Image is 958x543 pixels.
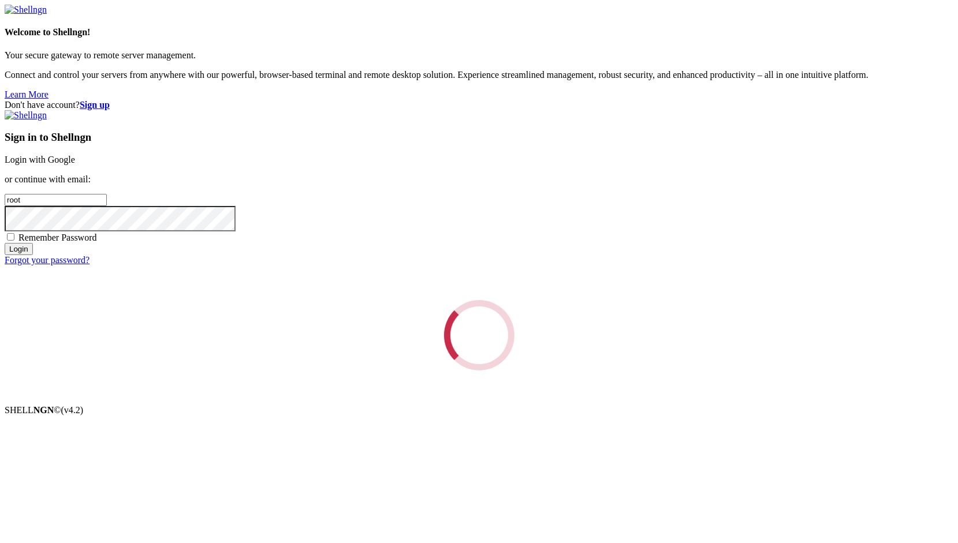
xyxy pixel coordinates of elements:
p: or continue with email: [5,174,953,185]
input: Remember Password [7,233,14,241]
a: Learn More [5,89,49,99]
p: Your secure gateway to remote server management. [5,50,953,61]
p: Connect and control your servers from anywhere with our powerful, browser-based terminal and remo... [5,70,953,80]
div: Don't have account? [5,100,953,110]
input: Login [5,243,33,255]
span: Remember Password [18,233,97,242]
a: Login with Google [5,155,75,164]
h4: Welcome to Shellngn! [5,27,953,38]
h3: Sign in to Shellngn [5,131,953,144]
img: Shellngn [5,110,47,121]
a: Forgot your password? [5,255,90,265]
span: 4.2.0 [61,405,84,415]
a: Sign up [80,100,110,110]
input: Email address [5,194,107,206]
div: Loading... [444,300,515,370]
b: NGN [33,405,54,415]
span: SHELL © [5,405,83,415]
img: Shellngn [5,5,47,15]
